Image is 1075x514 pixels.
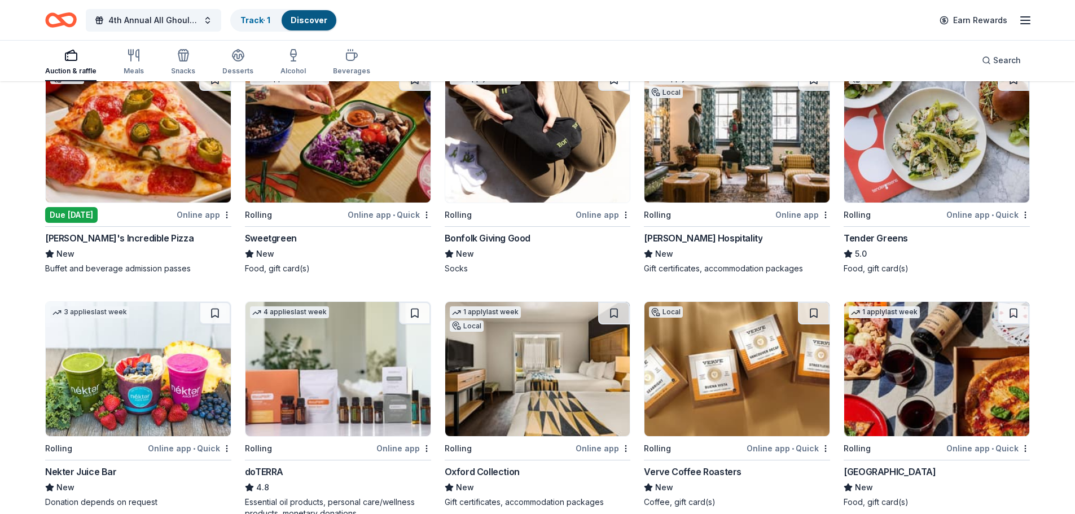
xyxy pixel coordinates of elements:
[56,481,74,494] span: New
[245,208,272,222] div: Rolling
[445,302,630,436] img: Image for Oxford Collection
[45,301,231,508] a: Image for Nekter Juice Bar3 applieslast weekRollingOnline app•QuickNekter Juice BarNewDonation de...
[245,68,431,274] a: Image for Sweetgreen2 applieslast weekRollingOnline app•QuickSweetgreenNewFood, gift card(s)
[844,302,1029,436] img: Image for North Italia
[393,210,395,219] span: •
[445,208,472,222] div: Rolling
[644,465,741,478] div: Verve Coffee Roasters
[655,247,673,261] span: New
[450,320,484,332] div: Local
[933,10,1014,30] a: Earn Rewards
[792,444,794,453] span: •
[844,465,936,478] div: [GEOGRAPHIC_DATA]
[171,44,195,81] button: Snacks
[644,263,830,274] div: Gift certificates, accommodation packages
[946,441,1030,455] div: Online app Quick
[644,68,830,274] a: Image for Oliver Hospitality1 applylast weekLocalRollingOnline app[PERSON_NAME] HospitalityNewGif...
[124,67,144,76] div: Meals
[46,302,231,436] img: Image for Nekter Juice Bar
[844,497,1030,508] div: Food, gift card(s)
[245,263,431,274] div: Food, gift card(s)
[45,497,231,508] div: Donation depends on request
[45,231,194,245] div: [PERSON_NAME]'s Incredible Pizza
[222,44,253,81] button: Desserts
[445,301,631,508] a: Image for Oxford Collection1 applylast weekLocalRollingOnline appOxford CollectionNewGift certifi...
[124,44,144,81] button: Meals
[45,68,231,274] a: Image for John's Incredible PizzaLocalDue [DATE]Online app[PERSON_NAME]'s Incredible PizzaNewBuff...
[456,247,474,261] span: New
[45,442,72,455] div: Rolling
[376,441,431,455] div: Online app
[844,231,908,245] div: Tender Greens
[775,208,830,222] div: Online app
[45,263,231,274] div: Buffet and beverage admission passes
[45,7,77,33] a: Home
[193,444,195,453] span: •
[445,263,631,274] div: Socks
[644,231,762,245] div: [PERSON_NAME] Hospitality
[747,441,830,455] div: Online app Quick
[844,208,871,222] div: Rolling
[108,14,199,27] span: 4th Annual All Ghouls Gala
[240,15,270,25] a: Track· 1
[855,481,873,494] span: New
[991,210,994,219] span: •
[993,54,1021,67] span: Search
[644,442,671,455] div: Rolling
[445,68,631,274] a: Image for Bonfolk Giving Good1 applylast weekRollingOnline appBonfolk Giving GoodNewSocks
[649,87,683,98] div: Local
[576,208,630,222] div: Online app
[450,306,521,318] div: 1 apply last week
[445,465,520,478] div: Oxford Collection
[644,208,671,222] div: Rolling
[946,208,1030,222] div: Online app Quick
[445,68,630,203] img: Image for Bonfolk Giving Good
[445,497,631,508] div: Gift certificates, accommodation packages
[576,441,630,455] div: Online app
[445,231,530,245] div: Bonfolk Giving Good
[56,247,74,261] span: New
[844,68,1029,203] img: Image for Tender Greens
[45,465,117,478] div: Nekter Juice Bar
[655,481,673,494] span: New
[86,9,221,32] button: 4th Annual All Ghouls Gala
[171,67,195,76] div: Snacks
[644,302,830,436] img: Image for Verve Coffee Roasters
[291,15,327,25] a: Discover
[177,208,231,222] div: Online app
[250,306,329,318] div: 4 applies last week
[855,247,867,261] span: 5.0
[644,301,830,508] a: Image for Verve Coffee RoastersLocalRollingOnline app•QuickVerve Coffee RoastersNewCoffee, gift c...
[45,207,98,223] div: Due [DATE]
[245,442,272,455] div: Rolling
[644,497,830,508] div: Coffee, gift card(s)
[348,208,431,222] div: Online app Quick
[45,44,96,81] button: Auction & raffle
[148,441,231,455] div: Online app Quick
[245,465,283,478] div: doTERRA
[445,442,472,455] div: Rolling
[256,247,274,261] span: New
[456,481,474,494] span: New
[280,67,306,76] div: Alcohol
[844,68,1030,274] a: Image for Tender GreensLocalRollingOnline app•QuickTender Greens5.0Food, gift card(s)
[222,67,253,76] div: Desserts
[245,231,297,245] div: Sweetgreen
[333,67,370,76] div: Beverages
[280,44,306,81] button: Alcohol
[45,67,96,76] div: Auction & raffle
[844,442,871,455] div: Rolling
[644,68,830,203] img: Image for Oliver Hospitality
[245,302,431,436] img: Image for doTERRA
[844,301,1030,508] a: Image for North Italia1 applylast weekRollingOnline app•Quick[GEOGRAPHIC_DATA]NewFood, gift card(s)
[245,68,431,203] img: Image for Sweetgreen
[649,306,683,318] div: Local
[46,68,231,203] img: Image for John's Incredible Pizza
[333,44,370,81] button: Beverages
[849,306,920,318] div: 1 apply last week
[844,263,1030,274] div: Food, gift card(s)
[973,49,1030,72] button: Search
[230,9,337,32] button: Track· 1Discover
[256,481,269,494] span: 4.8
[50,306,129,318] div: 3 applies last week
